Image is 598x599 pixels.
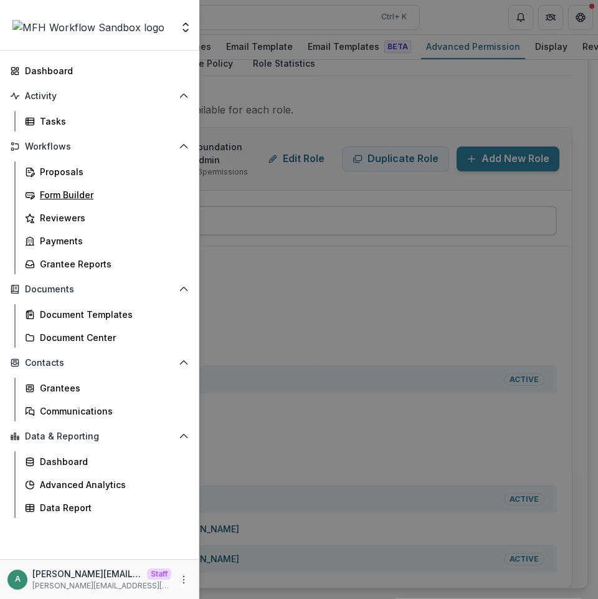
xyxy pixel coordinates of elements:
[177,15,194,40] button: Open entity switcher
[20,111,194,132] a: Tasks
[25,284,174,295] span: Documents
[40,234,184,247] div: Payments
[32,567,142,580] p: [PERSON_NAME][EMAIL_ADDRESS][DOMAIN_NAME]
[32,580,171,592] p: [PERSON_NAME][EMAIL_ADDRESS][DOMAIN_NAME]
[40,257,184,271] div: Grantee Reports
[20,231,194,251] a: Payments
[25,91,174,102] span: Activity
[40,478,184,491] div: Advanced Analytics
[5,60,194,81] a: Dashboard
[5,137,194,156] button: Open Workflows
[20,161,194,182] a: Proposals
[20,497,194,518] a: Data Report
[15,575,21,583] div: anveet@trytemelio.com
[5,86,194,106] button: Open Activity
[20,474,194,495] a: Advanced Analytics
[20,378,194,398] a: Grantees
[40,115,184,128] div: Tasks
[20,401,194,421] a: Communications
[40,308,184,321] div: Document Templates
[25,64,184,77] div: Dashboard
[20,184,194,205] a: Form Builder
[5,353,194,373] button: Open Contacts
[20,304,194,325] a: Document Templates
[40,188,184,201] div: Form Builder
[176,572,191,587] button: More
[40,331,184,344] div: Document Center
[40,501,184,514] div: Data Report
[25,141,174,152] span: Workflows
[20,208,194,228] a: Reviewers
[20,451,194,472] a: Dashboard
[20,327,194,348] a: Document Center
[40,211,184,224] div: Reviewers
[5,279,194,299] button: Open Documents
[40,381,184,395] div: Grantees
[12,20,164,35] img: MFH Workflow Sandbox logo
[25,431,174,442] span: Data & Reporting
[40,455,184,468] div: Dashboard
[40,165,184,178] div: Proposals
[5,426,194,446] button: Open Data & Reporting
[40,405,184,418] div: Communications
[147,568,171,580] p: Staff
[20,254,194,274] a: Grantee Reports
[25,358,174,368] span: Contacts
